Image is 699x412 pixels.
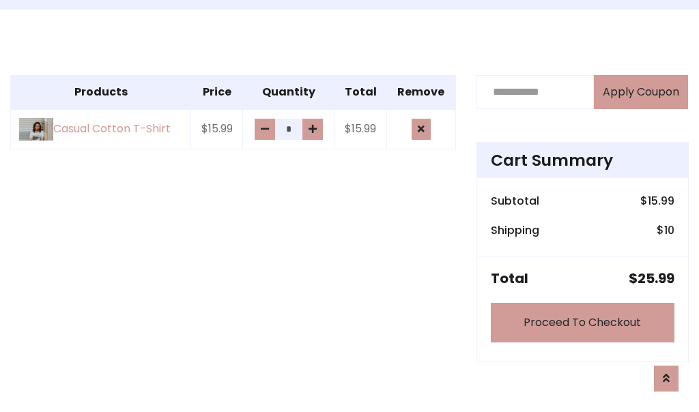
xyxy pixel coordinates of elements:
span: 10 [664,222,674,238]
th: Quantity [243,75,334,109]
a: Casual Cotton T-Shirt [19,118,182,141]
button: Apply Coupon [594,75,688,109]
th: Products [11,75,191,109]
th: Remove [387,75,456,109]
td: $15.99 [334,109,387,149]
h6: Shipping [491,224,539,237]
span: 15.99 [648,193,674,209]
h6: $ [657,224,674,237]
span: 25.99 [638,269,674,288]
a: Proceed To Checkout [491,303,674,342]
h6: Subtotal [491,194,539,207]
td: $15.99 [191,109,243,149]
h5: Total [491,270,528,286]
th: Price [191,75,243,109]
h5: $ [629,270,674,286]
h6: $ [640,194,674,207]
th: Total [334,75,387,109]
h4: Cart Summary [491,151,674,170]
